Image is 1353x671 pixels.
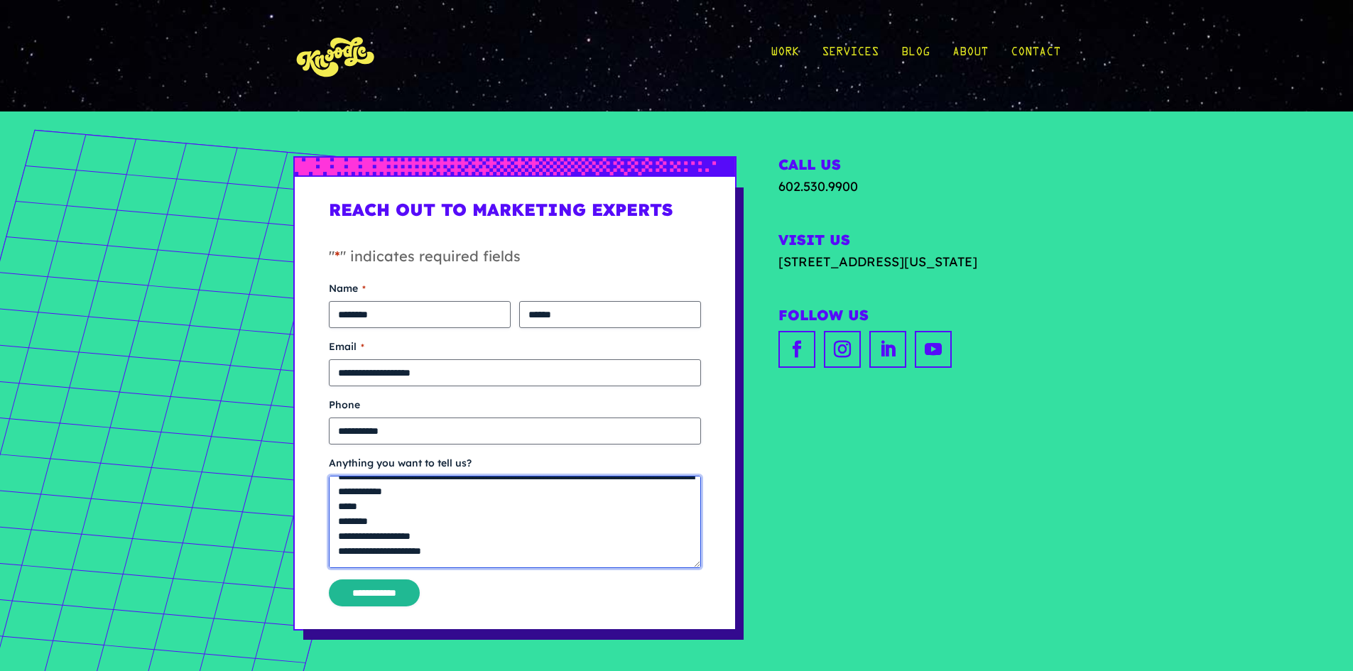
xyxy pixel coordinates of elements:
[869,331,906,368] a: linkedin
[901,23,930,89] a: Blog
[771,23,799,89] a: Work
[7,388,271,437] textarea: Type your message and click 'Submit'
[98,373,108,381] img: salesiqlogo_leal7QplfZFryJ6FIlVepeu7OftD7mt8q6exU6-34PB8prfIgodN67KcxXM9Y7JQ_.png
[778,307,1060,327] h2: Follow Us
[915,331,952,368] a: youtube
[778,231,1060,252] h2: Visit Us
[24,85,60,93] img: logo_Zg8I0qSkbAqR2WFHt3p6CTuqpyXMFPubPcD2OT02zFN43Cy9FUNNG3NEPhM_Q1qe_.png
[778,252,1060,271] a: [STREET_ADDRESS][US_STATE]
[778,156,1060,177] h2: Call Us
[329,200,701,231] h1: Reach Out to Marketing Experts
[952,23,988,89] a: About
[329,456,701,470] label: Anything you want to tell us?
[208,437,258,457] em: Submit
[778,178,858,195] a: 602.530.9900
[824,331,861,368] a: instagram
[293,23,379,89] img: KnoLogo(yellow)
[822,23,879,89] a: Services
[74,80,239,98] div: Leave a message
[295,158,735,175] img: px-grad-blue-short.svg
[329,398,701,412] label: Phone
[233,7,267,41] div: Minimize live chat window
[329,339,701,354] label: Email
[778,331,815,368] a: facebook
[329,246,701,281] p: " " indicates required fields
[30,179,248,322] span: We are offline. Please leave us a message.
[112,372,180,382] em: Driven by SalesIQ
[329,281,366,295] legend: Name
[1011,23,1060,89] a: Contact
